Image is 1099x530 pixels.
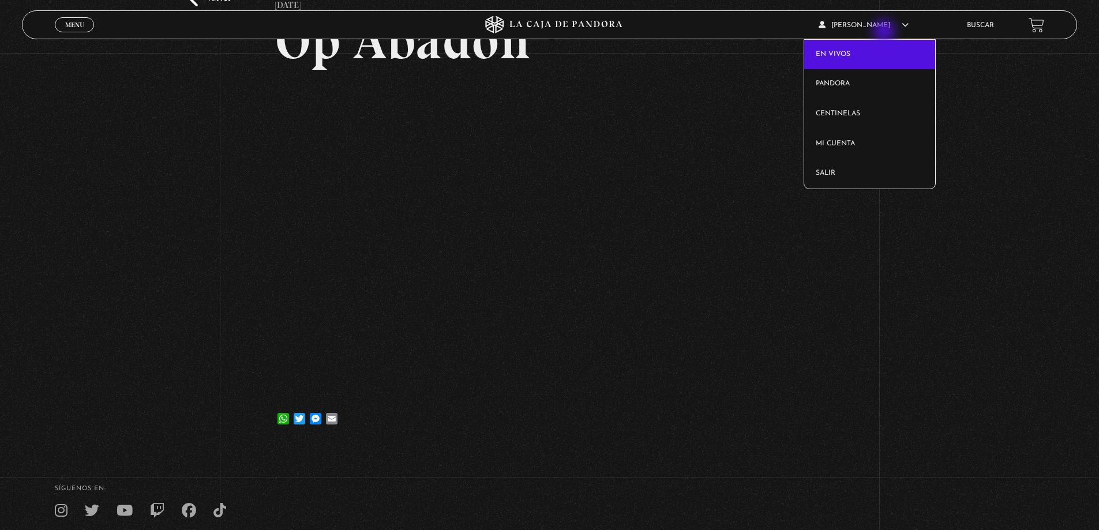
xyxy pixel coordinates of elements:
h2: Op Abadón [275,14,824,67]
a: Messenger [307,401,324,424]
h4: SÍguenos en: [55,486,1044,492]
a: View your shopping cart [1029,17,1044,33]
a: WhatsApp [275,401,291,424]
span: [PERSON_NAME] [819,22,909,29]
a: Mi cuenta [804,129,935,159]
span: Cerrar [61,31,88,39]
a: Pandora [804,69,935,99]
a: Email [324,401,340,424]
a: Twitter [291,401,307,424]
a: Buscar [967,22,994,29]
a: Salir [804,159,935,189]
a: En vivos [804,40,935,70]
a: Centinelas [804,99,935,129]
span: Menu [65,21,84,28]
